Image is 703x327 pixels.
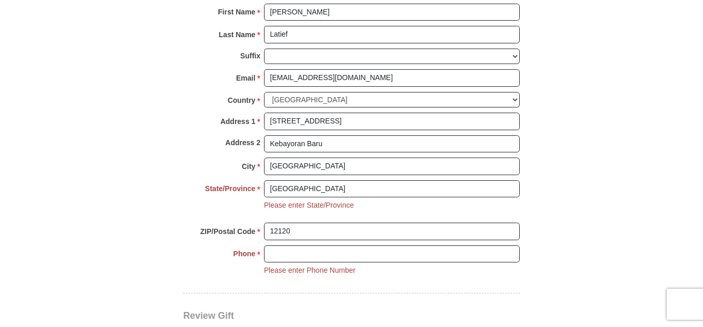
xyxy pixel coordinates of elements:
strong: Address 1 [221,114,256,129]
strong: Phone [233,246,256,261]
span: Review Gift [183,310,234,321]
strong: Country [228,93,256,107]
strong: Email [236,71,255,85]
strong: City [242,159,255,174]
strong: Suffix [240,49,260,63]
li: Please enter Phone Number [264,265,356,275]
strong: First Name [218,5,255,19]
strong: Last Name [219,27,256,42]
strong: Address 2 [225,135,260,150]
strong: ZIP/Postal Code [200,224,256,239]
strong: State/Province [205,181,255,196]
li: Please enter State/Province [264,200,354,210]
